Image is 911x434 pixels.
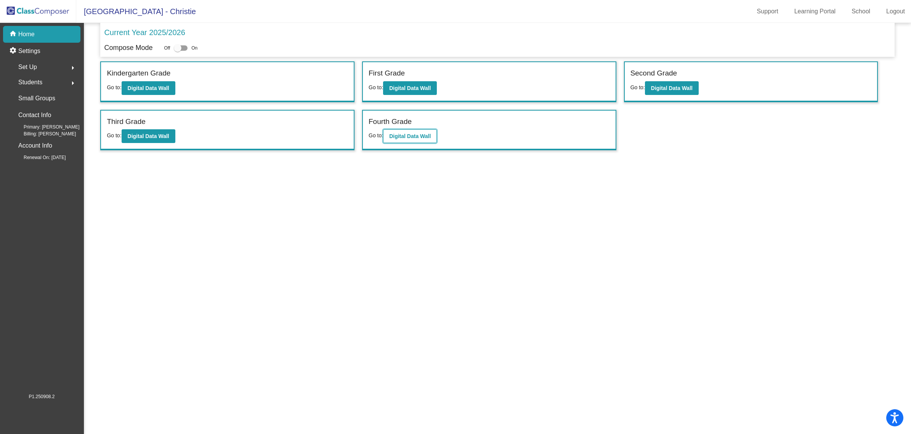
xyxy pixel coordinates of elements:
span: Go to: [107,84,121,90]
span: Set Up [18,62,37,72]
mat-icon: arrow_right [68,63,77,72]
button: Digital Data Wall [122,129,175,143]
p: Compose Mode [104,43,152,53]
p: Settings [18,47,40,56]
a: Support [751,5,784,18]
p: Account Info [18,140,52,151]
span: On [191,45,197,51]
b: Digital Data Wall [128,133,169,139]
p: Small Groups [18,93,55,104]
span: Go to: [630,84,645,90]
mat-icon: settings [9,47,18,56]
label: Second Grade [630,68,677,79]
button: Digital Data Wall [383,129,437,143]
label: Fourth Grade [369,116,412,127]
a: Logout [880,5,911,18]
span: Primary: [PERSON_NAME] [11,124,80,130]
b: Digital Data Wall [389,85,431,91]
span: Go to: [107,132,121,138]
span: Renewal On: [DATE] [11,154,66,161]
label: First Grade [369,68,405,79]
a: School [845,5,876,18]
label: Kindergarten Grade [107,68,170,79]
span: Go to: [369,132,383,138]
p: Contact Info [18,110,51,121]
span: Go to: [369,84,383,90]
mat-icon: home [9,30,18,39]
button: Digital Data Wall [122,81,175,95]
label: Third Grade [107,116,145,127]
span: Off [164,45,170,51]
span: Students [18,77,42,88]
p: Current Year 2025/2026 [104,27,185,38]
b: Digital Data Wall [389,133,431,139]
b: Digital Data Wall [651,85,693,91]
span: Billing: [PERSON_NAME] [11,130,76,137]
button: Digital Data Wall [645,81,699,95]
a: Learning Portal [788,5,842,18]
p: Home [18,30,35,39]
span: [GEOGRAPHIC_DATA] - Christie [76,5,196,18]
mat-icon: arrow_right [68,79,77,88]
b: Digital Data Wall [128,85,169,91]
button: Digital Data Wall [383,81,437,95]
